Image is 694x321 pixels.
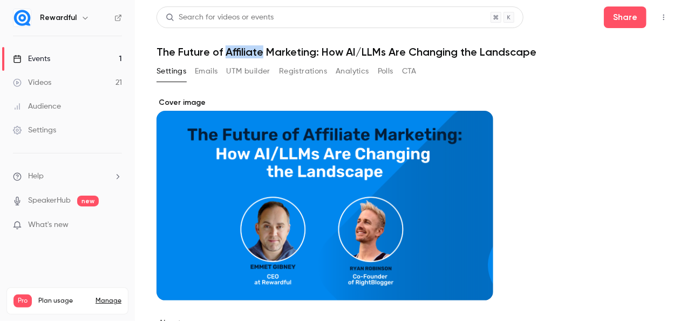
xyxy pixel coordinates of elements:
img: Rewardful [13,9,31,26]
span: Pro [13,295,32,307]
span: What's new [28,219,69,231]
button: Share [604,6,647,28]
button: Emails [195,63,217,80]
button: Polls [378,63,393,80]
div: Audience [13,101,61,112]
h6: Rewardful [40,12,77,23]
button: UTM builder [227,63,270,80]
label: Cover image [157,97,493,108]
h1: The Future of Affiliate Marketing: How AI/LLMs Are Changing the Landscape [157,45,672,58]
button: Settings [157,63,186,80]
section: Cover image [157,97,493,300]
span: new [77,196,99,206]
div: Search for videos or events [166,12,274,23]
div: Videos [13,77,51,88]
div: Settings [13,125,56,136]
button: Registrations [279,63,327,80]
div: Events [13,54,50,64]
a: Manage [96,297,121,305]
iframe: Noticeable Trigger [109,220,122,230]
a: SpeakerHub [28,195,71,206]
button: Analytics [336,63,369,80]
li: help-dropdown-opener [13,171,122,182]
span: Plan usage [38,297,89,305]
button: CTA [402,63,417,80]
span: Help [28,171,44,182]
